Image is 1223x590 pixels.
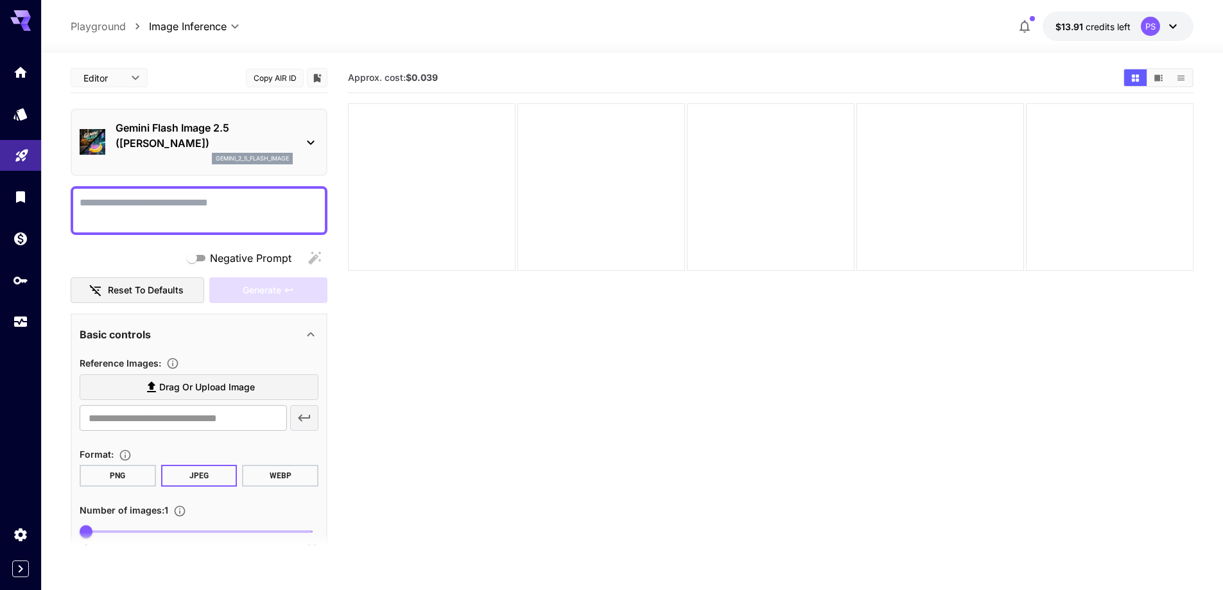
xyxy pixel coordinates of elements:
button: Add to library [311,70,323,85]
div: Usage [13,314,28,330]
span: Editor [83,71,123,85]
button: PNG [80,465,156,487]
div: Wallet [13,230,28,247]
div: API Keys [13,272,28,288]
span: Negative Prompt [210,250,291,266]
button: Reset to defaults [71,277,204,304]
button: Show media in grid view [1124,69,1147,86]
button: WEBP [242,465,318,487]
p: Gemini Flash Image 2.5 ([PERSON_NAME]) [116,120,293,151]
nav: breadcrumb [71,19,149,34]
span: Format : [80,449,114,460]
div: Basic controls [80,319,318,350]
div: Library [13,189,28,205]
p: Basic controls [80,327,151,342]
div: Models [13,106,28,122]
span: Number of images : 1 [80,505,168,516]
span: credits left [1086,21,1131,32]
button: $13.90742PS [1043,12,1193,41]
span: Image Inference [149,19,227,34]
button: JPEG [161,465,238,487]
div: $13.90742 [1055,20,1131,33]
span: Reference Images : [80,358,161,369]
label: Drag or upload image [80,374,318,401]
button: Specify how many images to generate in a single request. Each image generation will be charged se... [168,505,191,517]
div: Show media in grid viewShow media in video viewShow media in list view [1123,68,1193,87]
button: Choose the file format for the output image. [114,449,137,462]
div: Gemini Flash Image 2.5 ([PERSON_NAME])gemini_2_5_flash_image [80,115,318,169]
button: Show media in video view [1147,69,1170,86]
button: Show media in list view [1170,69,1192,86]
div: Home [13,64,28,80]
div: PS [1141,17,1160,36]
p: gemini_2_5_flash_image [216,154,289,163]
div: Playground [14,143,30,159]
button: Copy AIR ID [246,69,304,87]
span: $13.91 [1055,21,1086,32]
a: Playground [71,19,126,34]
b: $0.039 [406,72,438,83]
span: Drag or upload image [159,379,255,395]
button: Expand sidebar [12,560,29,577]
div: Settings [13,526,28,542]
span: Approx. cost: [348,72,438,83]
button: Upload a reference image to guide the result. This is needed for Image-to-Image or Inpainting. Su... [161,357,184,370]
